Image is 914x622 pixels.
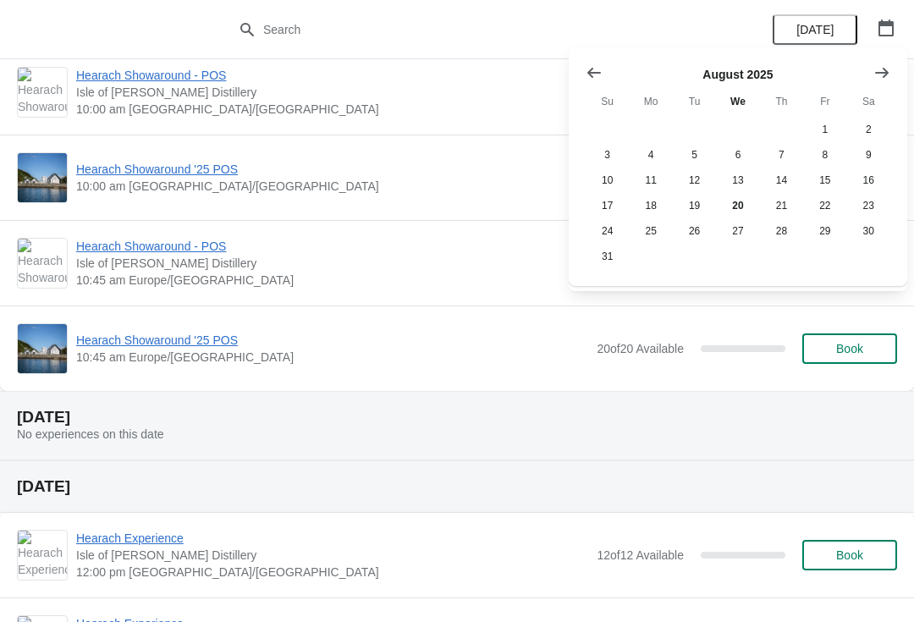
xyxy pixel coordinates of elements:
button: Saturday August 23 2025 [847,193,890,218]
span: [DATE] [796,23,834,36]
span: Book [836,548,863,562]
button: Saturday August 30 2025 [847,218,890,244]
img: Hearach Showaround - POS | Isle of Harris Distillery | 10:00 am Europe/London [18,68,67,117]
button: Sunday August 24 2025 [586,218,629,244]
span: Book [836,342,863,355]
span: 10:00 am [GEOGRAPHIC_DATA]/[GEOGRAPHIC_DATA] [76,178,588,195]
button: Sunday August 17 2025 [586,193,629,218]
button: Monday August 25 2025 [629,218,672,244]
span: 20 of 20 Available [597,342,684,355]
button: Tuesday August 5 2025 [673,142,716,168]
span: Hearach Showaround '25 POS [76,332,588,349]
button: Friday August 1 2025 [803,117,846,142]
button: Today Wednesday August 20 2025 [716,193,759,218]
th: Friday [803,86,846,117]
button: Friday August 22 2025 [803,193,846,218]
span: Isle of [PERSON_NAME] Distillery [76,547,588,564]
span: 12 of 12 Available [597,548,684,562]
th: Saturday [847,86,890,117]
input: Search [262,14,685,45]
button: Monday August 4 2025 [629,142,672,168]
span: Hearach Showaround - POS [76,67,595,84]
button: Saturday August 9 2025 [847,142,890,168]
button: Sunday August 31 2025 [586,244,629,269]
button: Friday August 29 2025 [803,218,846,244]
button: Tuesday August 19 2025 [673,193,716,218]
h2: [DATE] [17,478,897,495]
button: Show next month, September 2025 [867,58,897,88]
button: Wednesday August 27 2025 [716,218,759,244]
img: Hearach Showaround - POS | Isle of Harris Distillery | 10:45 am Europe/London [18,239,67,288]
button: Friday August 8 2025 [803,142,846,168]
button: Thursday August 28 2025 [760,218,803,244]
span: 10:00 am [GEOGRAPHIC_DATA]/[GEOGRAPHIC_DATA] [76,101,595,118]
button: Sunday August 3 2025 [586,142,629,168]
h2: [DATE] [17,409,897,426]
button: Monday August 18 2025 [629,193,672,218]
span: Isle of [PERSON_NAME] Distillery [76,255,595,272]
button: Tuesday August 12 2025 [673,168,716,193]
button: Saturday August 16 2025 [847,168,890,193]
button: Sunday August 10 2025 [586,168,629,193]
button: Show previous month, July 2025 [579,58,609,88]
button: Thursday August 7 2025 [760,142,803,168]
th: Wednesday [716,86,759,117]
button: Book [802,333,897,364]
th: Thursday [760,86,803,117]
span: Isle of [PERSON_NAME] Distillery [76,84,595,101]
button: Wednesday August 6 2025 [716,142,759,168]
span: 10:45 am Europe/[GEOGRAPHIC_DATA] [76,349,588,366]
span: No experiences on this date [17,427,164,441]
button: Book [802,540,897,570]
button: Friday August 15 2025 [803,168,846,193]
button: Tuesday August 26 2025 [673,218,716,244]
span: 10:45 am Europe/[GEOGRAPHIC_DATA] [76,272,595,289]
th: Sunday [586,86,629,117]
button: Monday August 11 2025 [629,168,672,193]
span: Hearach Experience [76,530,588,547]
span: Hearach Showaround - POS [76,238,595,255]
button: [DATE] [773,14,857,45]
button: Saturday August 2 2025 [847,117,890,142]
img: Hearach Showaround '25 POS | | 10:00 am Europe/London [18,153,67,202]
span: 12:00 pm [GEOGRAPHIC_DATA]/[GEOGRAPHIC_DATA] [76,564,588,581]
span: Hearach Showaround '25 POS [76,161,588,178]
button: Thursday August 21 2025 [760,193,803,218]
button: Thursday August 14 2025 [760,168,803,193]
th: Tuesday [673,86,716,117]
th: Monday [629,86,672,117]
img: Hearach Experience | Isle of Harris Distillery | 12:00 pm Europe/London [18,531,67,580]
button: Wednesday August 13 2025 [716,168,759,193]
img: Hearach Showaround '25 POS | | 10:45 am Europe/London [18,324,67,373]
